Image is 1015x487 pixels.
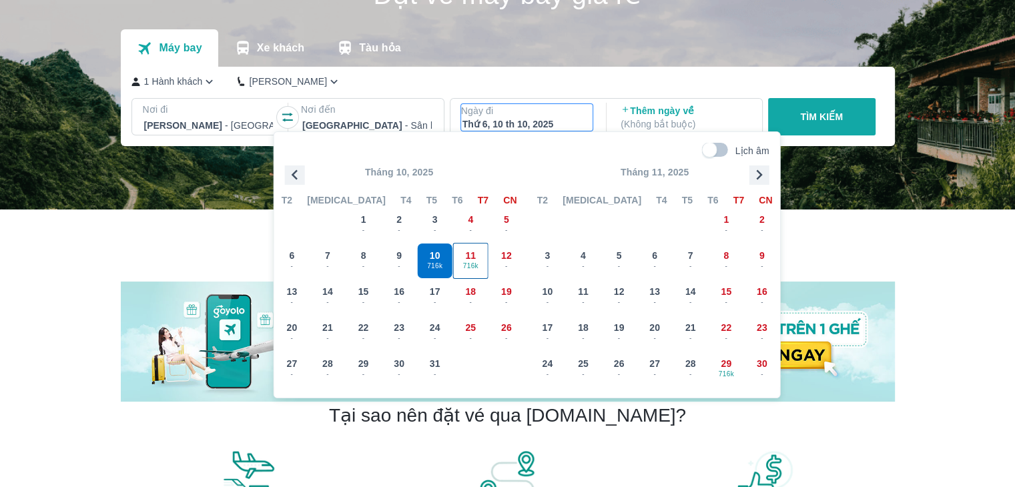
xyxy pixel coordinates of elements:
[545,249,550,262] span: 3
[685,285,696,298] span: 14
[322,285,333,298] span: 14
[637,279,673,315] button: 13-
[602,261,637,272] span: -
[382,225,416,235] span: -
[565,315,601,351] button: 18-
[530,351,566,387] button: 24-
[452,315,488,351] button: 25-
[707,193,718,207] span: T6
[394,285,404,298] span: 16
[381,207,417,243] button: 2-
[274,279,310,315] button: 13-
[310,315,346,351] button: 21-
[462,117,592,131] div: Thứ 6, 10 th 10, 2025
[759,249,765,262] span: 9
[602,297,637,308] span: -
[159,41,202,55] p: Máy bay
[418,297,452,308] span: -
[566,369,601,380] span: -
[637,369,672,380] span: -
[688,249,693,262] span: 7
[310,297,345,308] span: -
[565,243,601,279] button: 4-
[602,369,637,380] span: -
[614,285,625,298] span: 12
[310,279,346,315] button: 14-
[465,249,476,262] span: 11
[578,285,589,298] span: 11
[418,333,452,344] span: -
[489,225,524,235] span: -
[121,231,895,255] h2: Chương trình giảm giá
[637,243,673,279] button: 6-
[721,357,731,370] span: 29
[542,285,553,298] span: 10
[282,193,292,207] span: T2
[361,249,366,262] span: 8
[301,103,433,116] p: Nơi đến
[759,213,765,226] span: 2
[649,321,660,334] span: 20
[581,249,586,262] span: 4
[530,165,780,179] p: Tháng 11, 2025
[637,297,672,308] span: -
[346,315,382,351] button: 22-
[708,243,744,279] button: 8-
[601,351,637,387] button: 26-
[723,249,729,262] span: 8
[503,193,517,207] span: CN
[563,193,641,207] span: [MEDICAL_DATA]
[310,369,345,380] span: -
[453,297,488,308] span: -
[417,279,453,315] button: 17-
[346,279,382,315] button: 15-
[542,321,553,334] span: 17
[346,261,381,272] span: -
[430,249,440,262] span: 10
[733,193,744,207] span: T7
[745,297,779,308] span: -
[275,369,310,380] span: -
[617,249,622,262] span: 5
[249,75,327,88] p: [PERSON_NAME]
[286,321,297,334] span: 20
[346,297,381,308] span: -
[759,193,772,207] span: CN
[452,279,488,315] button: 18-
[601,315,637,351] button: 19-
[489,333,524,344] span: -
[723,213,729,226] span: 1
[488,207,525,243] button: 5-
[744,243,780,279] button: 9-
[656,193,667,207] span: T4
[461,104,593,117] p: Ngày đi
[346,333,381,344] span: -
[358,357,369,370] span: 29
[432,213,438,226] span: 3
[530,315,566,351] button: 17-
[709,261,743,272] span: -
[346,207,382,243] button: 1-
[744,351,780,387] button: 30-
[708,279,744,315] button: 15-
[465,321,476,334] span: 25
[418,261,452,272] span: 716k
[685,357,696,370] span: 28
[709,333,743,344] span: -
[566,333,601,344] span: -
[361,213,366,226] span: 1
[721,285,731,298] span: 15
[310,243,346,279] button: 7-
[143,103,275,116] p: Nơi đi
[417,315,453,351] button: 24-
[673,351,709,387] button: 28-
[417,351,453,387] button: 31-
[453,261,488,272] span: 716k
[274,315,310,351] button: 20-
[637,261,672,272] span: -
[601,243,637,279] button: 5-
[501,321,512,334] span: 26
[537,193,548,207] span: T2
[322,357,333,370] span: 28
[673,279,709,315] button: 14-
